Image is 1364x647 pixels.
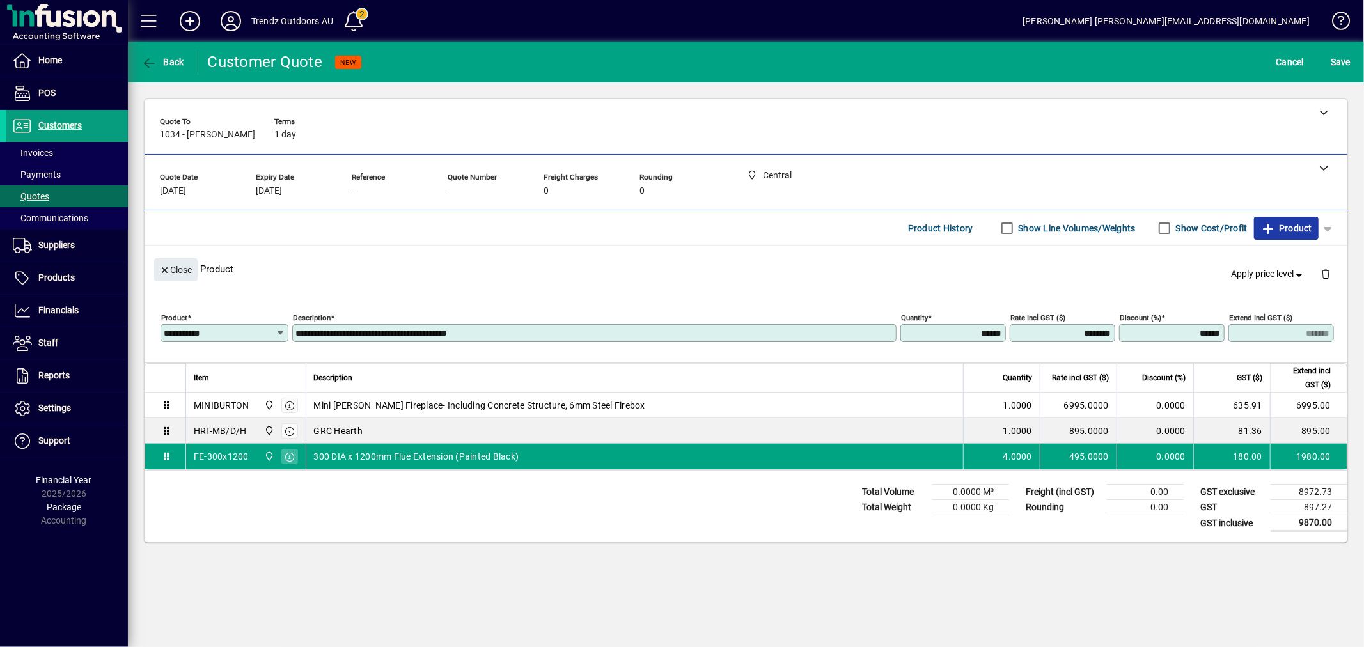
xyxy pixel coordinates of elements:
span: Reports [38,370,70,380]
span: Cancel [1276,52,1305,72]
span: NEW [340,58,356,66]
span: Package [47,502,81,512]
span: Product [1260,218,1312,238]
a: Home [6,45,128,77]
td: GST inclusive [1194,515,1271,531]
app-page-header-button: Back [128,51,198,74]
button: Apply price level [1227,263,1311,286]
div: Trendz Outdoors AU [251,11,333,31]
td: 8972.73 [1271,485,1347,500]
a: Products [6,262,128,294]
span: 1034 - [PERSON_NAME] [160,130,255,140]
span: Invoices [13,148,53,158]
a: Invoices [6,142,128,164]
td: GST [1194,500,1271,515]
mat-label: Description [293,313,331,322]
span: Financial Year [36,475,92,485]
span: Home [38,55,62,65]
td: 0.0000 Kg [932,500,1009,515]
td: Total Weight [856,500,932,515]
a: Knowledge Base [1322,3,1348,44]
a: Financials [6,295,128,327]
a: Settings [6,393,128,425]
span: Support [38,435,70,446]
span: Close [159,260,192,281]
button: Close [154,258,198,281]
div: MINIBURTON [194,399,249,412]
span: Products [38,272,75,283]
div: Product [145,246,1347,292]
label: Show Line Volumes/Weights [1016,222,1136,235]
td: Rounding [1019,500,1107,515]
span: Suppliers [38,240,75,250]
td: 0.00 [1107,485,1184,500]
span: - [352,186,354,196]
a: Payments [6,164,128,185]
span: S [1331,57,1336,67]
mat-label: Quantity [901,313,928,322]
span: GRC Hearth [314,425,363,437]
span: Discount (%) [1142,371,1186,385]
a: Quotes [6,185,128,207]
span: - [448,186,450,196]
span: 300 DIA x 1200mm Flue Extension (Painted Black) [314,450,519,463]
td: 897.27 [1271,500,1347,515]
span: Central [261,398,276,412]
div: FE-300x1200 [194,450,249,463]
span: Product History [908,218,973,238]
span: Settings [38,403,71,413]
span: Communications [13,213,88,223]
td: 895.00 [1270,418,1347,444]
span: Description [314,371,353,385]
td: 0.0000 [1117,444,1193,469]
mat-label: Extend incl GST ($) [1229,313,1292,322]
td: 0.0000 [1117,418,1193,444]
span: Back [141,57,184,67]
a: Communications [6,207,128,229]
span: Central [261,424,276,438]
a: Suppliers [6,230,128,261]
td: 1980.00 [1270,444,1347,469]
span: [DATE] [256,186,282,196]
a: Staff [6,327,128,359]
span: 1.0000 [1003,399,1033,412]
div: [PERSON_NAME] [PERSON_NAME][EMAIL_ADDRESS][DOMAIN_NAME] [1023,11,1310,31]
td: Freight (incl GST) [1019,485,1107,500]
app-page-header-button: Close [151,263,201,275]
span: 0 [544,186,549,196]
span: GST ($) [1237,371,1262,385]
button: Add [169,10,210,33]
a: Reports [6,360,128,392]
td: 180.00 [1193,444,1270,469]
span: Apply price level [1232,267,1306,281]
span: Staff [38,338,58,348]
span: Financials [38,305,79,315]
span: Customers [38,120,82,130]
button: Back [138,51,187,74]
div: 6995.0000 [1048,399,1109,412]
mat-label: Discount (%) [1120,313,1161,322]
td: GST exclusive [1194,485,1271,500]
button: Profile [210,10,251,33]
mat-label: Product [161,313,187,322]
button: Save [1328,51,1354,74]
span: Item [194,371,209,385]
span: [DATE] [160,186,186,196]
div: Customer Quote [208,52,323,72]
div: HRT-MB/D/H [194,425,247,437]
td: 0.00 [1107,500,1184,515]
span: Quantity [1003,371,1032,385]
td: Total Volume [856,485,932,500]
span: ave [1331,52,1351,72]
td: 6995.00 [1270,393,1347,418]
span: 1.0000 [1003,425,1033,437]
span: 4.0000 [1003,450,1033,463]
button: Delete [1310,258,1341,289]
span: 0 [639,186,645,196]
app-page-header-button: Delete [1310,268,1341,279]
label: Show Cost/Profit [1173,222,1248,235]
span: Mini [PERSON_NAME] Fireplace- Including Concrete Structure, 6mm Steel Firebox [314,399,645,412]
span: Rate incl GST ($) [1052,371,1109,385]
a: Support [6,425,128,457]
span: 1 day [274,130,296,140]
